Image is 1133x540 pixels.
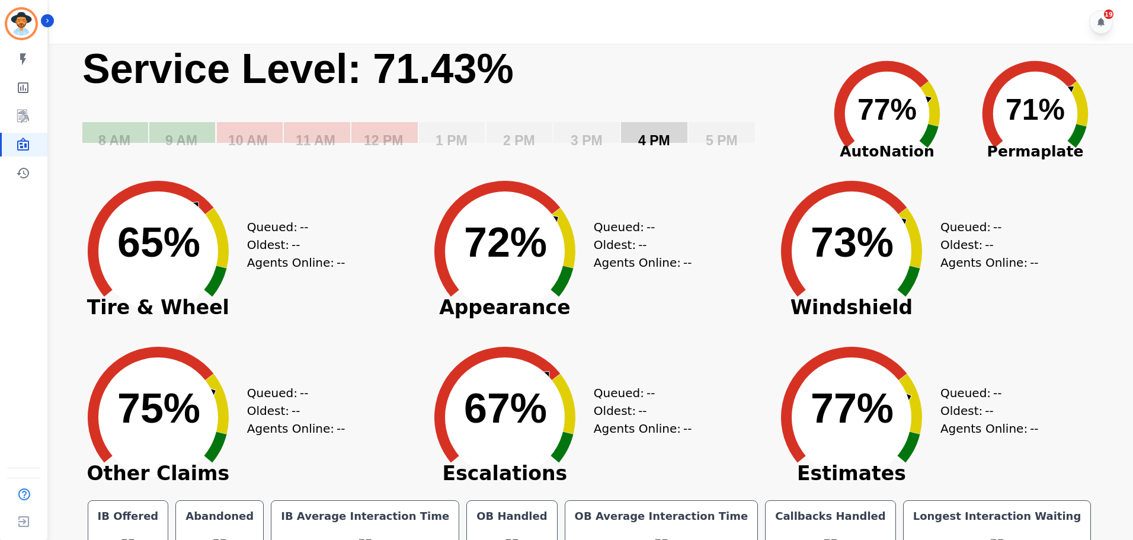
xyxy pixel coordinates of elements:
div: Oldest: [247,402,336,420]
svg: Service Level: 0% [81,44,811,165]
span: -- [292,402,300,420]
span: -- [993,384,1001,402]
text: 10 AM [228,133,268,148]
span: Windshield [763,302,940,314]
div: Queued: [940,384,1029,402]
text: 11 AM [296,133,335,148]
span: -- [985,402,993,420]
span: Other Claims [69,468,247,480]
div: OB Handled [474,508,549,525]
div: Longest Interaction Waiting [911,508,1084,525]
text: 67% [464,385,547,432]
span: -- [683,420,692,437]
span: Appearance [416,302,594,314]
div: Oldest: [594,402,683,420]
text: 2 PM [503,133,535,148]
div: Queued: [594,384,683,402]
div: Agents Online: [940,420,1041,437]
span: -- [646,384,655,402]
img: Bordered avatar [7,9,36,38]
text: 12 PM [364,133,403,148]
span: -- [292,236,300,254]
span: -- [1030,420,1038,437]
text: 9 AM [165,133,197,148]
span: AutoNation [813,140,961,163]
span: -- [300,384,308,402]
text: 77% [857,93,917,126]
span: Permaplate [961,140,1109,163]
div: Oldest: [940,236,1029,254]
div: Agents Online: [940,254,1041,271]
span: Estimates [763,468,940,480]
span: -- [993,218,1001,236]
text: 1 PM [436,133,468,148]
div: Abandoned [183,508,256,525]
span: -- [638,402,646,420]
text: 3 PM [571,133,603,148]
div: Agents Online: [594,254,694,271]
div: Agents Online: [247,254,348,271]
text: 8 AM [98,133,130,148]
text: 77% [811,385,894,432]
text: Service Level: 71.43% [82,46,514,92]
text: 65% [117,219,200,266]
span: -- [1030,254,1038,271]
text: 71% [1006,93,1065,126]
div: Callbacks Handled [773,508,888,525]
span: -- [683,254,692,271]
div: Oldest: [940,402,1029,420]
span: -- [985,236,993,254]
text: 72% [464,219,547,266]
div: OB Average Interaction Time [572,508,751,525]
text: 73% [811,219,894,266]
div: Queued: [940,218,1029,236]
div: IB Offered [95,508,161,525]
div: Agents Online: [247,420,348,437]
div: Oldest: [247,236,336,254]
div: Queued: [594,218,683,236]
div: Queued: [247,384,336,402]
text: 5 PM [706,133,738,148]
div: IB Average Interaction Time [279,508,452,525]
span: -- [337,254,345,271]
span: -- [300,218,308,236]
span: Escalations [416,468,594,480]
span: -- [638,236,646,254]
div: Queued: [247,218,336,236]
span: -- [646,218,655,236]
text: 75% [117,385,200,432]
div: Oldest: [594,236,683,254]
div: 19 [1104,9,1113,19]
text: 4 PM [638,133,670,148]
span: -- [337,420,345,437]
span: Tire & Wheel [69,302,247,314]
div: Agents Online: [594,420,694,437]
